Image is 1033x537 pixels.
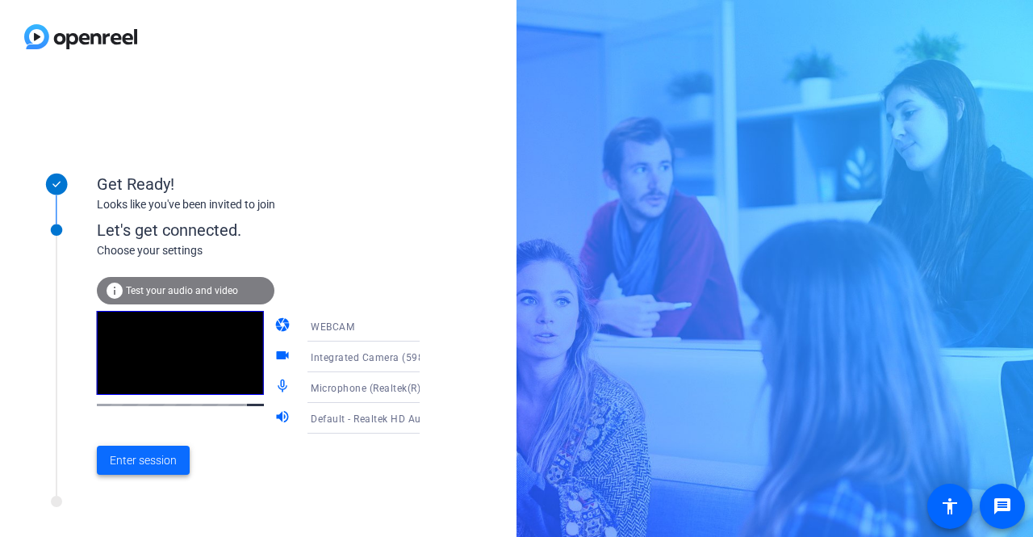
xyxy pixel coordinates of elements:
button: Enter session [97,446,190,475]
span: WEBCAM [311,321,354,333]
div: Let's get connected. [97,218,453,242]
mat-icon: info [105,281,124,300]
mat-icon: message [993,497,1012,516]
span: Microphone (Realtek(R) Audio) [311,381,455,394]
span: Default - Realtek HD Audio 2nd output (Realtek(R) Audio) [311,412,579,425]
mat-icon: videocam [274,347,294,367]
div: Get Ready! [97,172,420,196]
mat-icon: camera [274,317,294,336]
mat-icon: accessibility [940,497,960,516]
span: Test your audio and video [126,285,238,296]
span: Enter session [110,452,177,469]
mat-icon: volume_up [274,409,294,428]
div: Looks like you've been invited to join [97,196,420,213]
span: Integrated Camera (5986:2145) [311,350,461,363]
mat-icon: mic_none [274,378,294,397]
div: Choose your settings [97,242,453,259]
